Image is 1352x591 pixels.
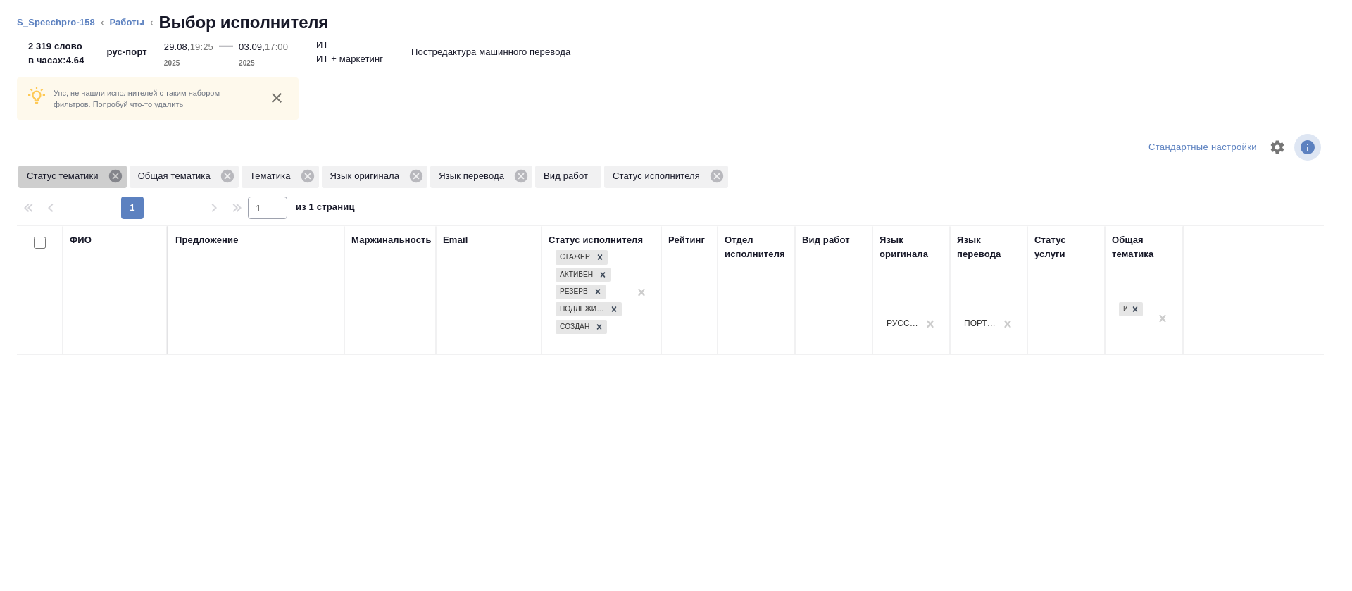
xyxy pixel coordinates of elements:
div: Статус исполнителя [549,233,643,247]
div: Email [443,233,468,247]
a: S_Speechpro-158 [17,17,95,27]
li: ‹ [150,15,153,30]
span: Настроить таблицу [1260,130,1294,164]
span: из 1 страниц [296,199,355,219]
p: Язык перевода [439,169,509,183]
div: Язык оригинала [322,166,428,188]
div: Стажер, Активен, Резерв, Подлежит внедрению, Создан [554,283,607,301]
div: Тематика [242,166,319,188]
div: ИТ [1118,301,1144,318]
div: Португальский [964,318,996,330]
div: Общая тематика [130,166,239,188]
p: Язык оригинала [330,169,405,183]
p: Вид работ [544,169,593,183]
div: Язык перевода [430,166,532,188]
p: ИТ [316,38,329,52]
p: 19:25 [190,42,213,52]
div: Резерв [556,285,590,299]
p: 29.08, [164,42,190,52]
h2: Выбор исполнителя [158,11,328,34]
div: split button [1145,137,1260,158]
div: Стажер, Активен, Резерв, Подлежит внедрению, Создан [554,266,612,284]
div: Стажер, Активен, Резерв, Подлежит внедрению, Создан [554,301,623,318]
div: Стажер [556,250,592,265]
p: 2 319 слово [28,39,84,54]
nav: breadcrumb [17,11,1335,34]
p: 17:00 [265,42,288,52]
div: Отдел исполнителя [725,233,788,261]
div: Вид работ [802,233,850,247]
p: Статус исполнителя [613,169,705,183]
div: Стажер, Активен, Резерв, Подлежит внедрению, Создан [554,249,609,266]
div: ФИО [70,233,92,247]
div: Язык оригинала [880,233,943,261]
p: 03.09, [239,42,265,52]
div: Русский [887,318,919,330]
div: Общая тематика [1112,233,1175,261]
div: Рейтинг [668,233,705,247]
p: Общая тематика [138,169,215,183]
div: Предложение [175,233,239,247]
a: Работы [109,17,144,27]
span: Посмотреть информацию [1294,134,1324,161]
p: Тематика [250,169,296,183]
p: Постредактура машинного перевода [411,45,570,59]
div: Маржинальность [351,233,432,247]
div: Создан [556,320,591,335]
div: Активен [556,268,595,282]
p: Упс, не нашли исполнителей с таким набором фильтров. Попробуй что-то удалить [54,87,255,110]
div: ИТ [1119,302,1127,317]
div: Стажер, Активен, Резерв, Подлежит внедрению, Создан [554,318,608,336]
div: Статус тематики [18,166,127,188]
div: — [219,34,233,70]
div: Язык перевода [957,233,1020,261]
div: Статус услуги [1034,233,1098,261]
div: Статус исполнителя [604,166,728,188]
button: close [266,87,287,108]
li: ‹ [101,15,104,30]
div: Подлежит внедрению [556,302,606,317]
p: Статус тематики [27,169,104,183]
